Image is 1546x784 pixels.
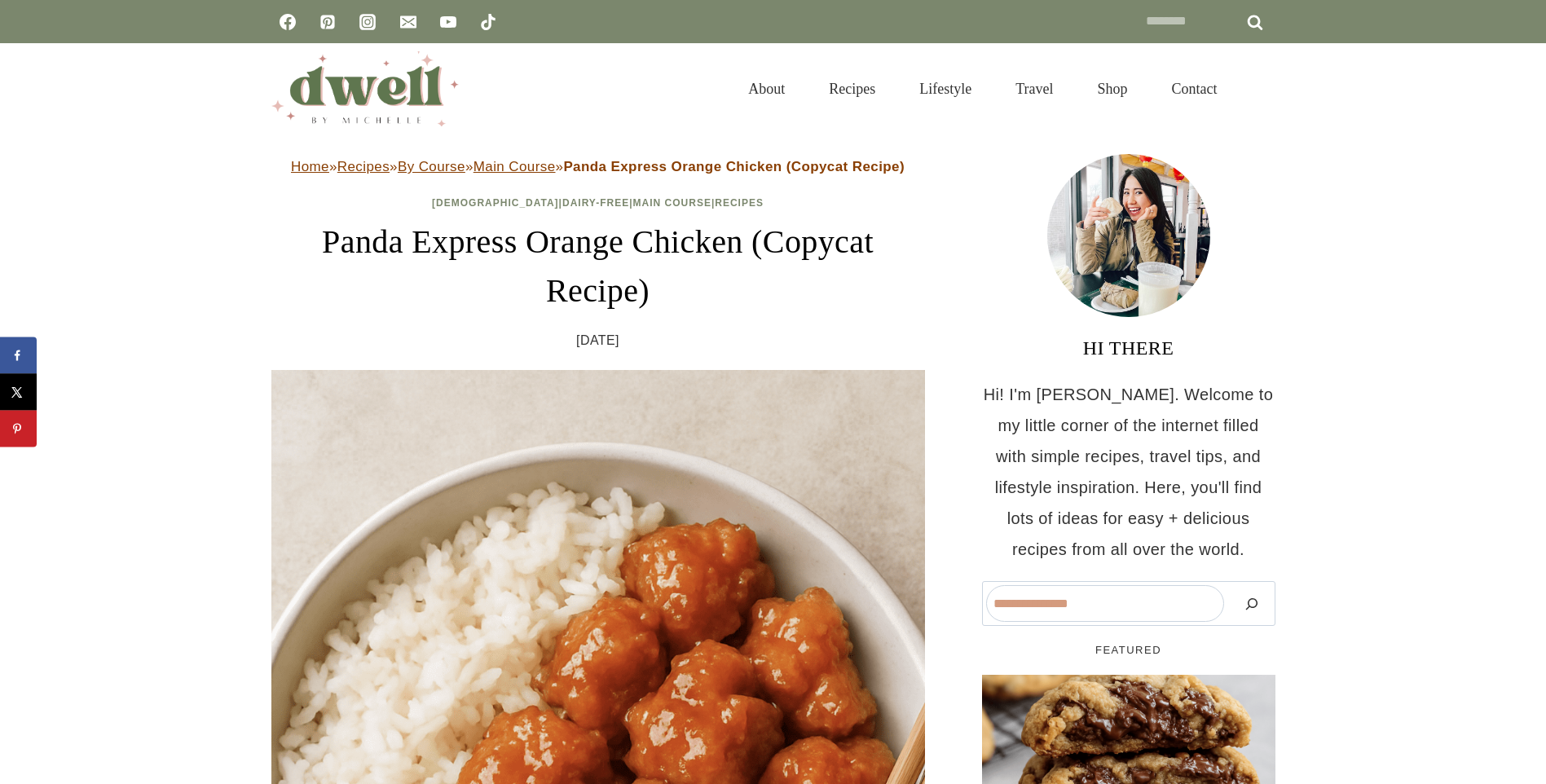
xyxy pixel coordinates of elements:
[291,159,329,174] a: Home
[1232,585,1271,622] button: Search
[726,60,1239,117] nav: Primary Navigation
[562,197,629,209] a: Dairy-Free
[982,333,1275,363] h3: HI THERE
[271,51,459,126] img: DWELL by michelle
[311,6,344,38] a: Pinterest
[715,197,764,209] a: Recipes
[1150,60,1240,117] a: Contact
[563,159,905,174] strong: Panda Express Orange Chicken (Copycat Recipe)
[271,218,925,315] h1: Panda Express Orange Chicken (Copycat Recipe)
[982,642,1275,658] h5: FEATURED
[1248,75,1275,103] button: View Search Form
[982,379,1275,565] p: Hi! I'm [PERSON_NAME]. Welcome to my little corner of the internet filled with simple recipes, tr...
[351,6,384,38] a: Instagram
[1075,60,1149,117] a: Shop
[291,159,905,174] span: » » » »
[472,6,504,38] a: TikTok
[432,6,465,38] a: YouTube
[633,197,711,209] a: Main Course
[392,6,425,38] a: Email
[726,60,807,117] a: About
[271,6,304,38] a: Facebook
[576,328,619,353] time: [DATE]
[432,197,559,209] a: [DEMOGRAPHIC_DATA]
[807,60,897,117] a: Recipes
[432,197,764,209] span: | | |
[398,159,465,174] a: By Course
[473,159,556,174] a: Main Course
[897,60,993,117] a: Lifestyle
[993,60,1075,117] a: Travel
[337,159,390,174] a: Recipes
